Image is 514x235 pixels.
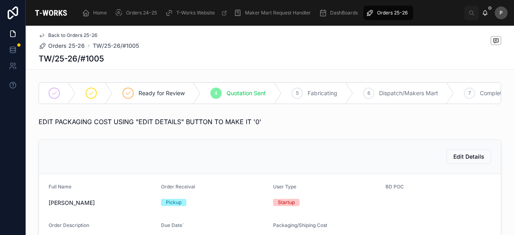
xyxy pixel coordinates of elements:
img: App logo [32,6,70,19]
a: Orders 25-26 [363,6,413,20]
span: P [500,10,503,16]
span: Packaging/Shiping Cost [273,222,327,228]
span: Orders 25-26 [377,10,408,16]
span: Edit Details [453,153,484,161]
span: Quotation Sent [226,89,266,97]
a: Orders 24-25 [112,6,163,20]
div: Startup [278,199,295,206]
span: DashBoards [330,10,358,16]
span: Order Receival [161,184,195,190]
span: 6 [367,90,370,96]
span: Maker Mart Request Handler [245,10,311,16]
span: Order Description [49,222,89,228]
a: T-Works Website [163,6,231,20]
span: Orders 24-25 [126,10,157,16]
div: Pickup [166,199,182,206]
h1: TW/25-26/#1005 [39,53,104,64]
span: Dispatch/Makers Mart [379,89,438,97]
span: Fabricating [308,89,337,97]
span: Orders 25-26 [48,42,85,50]
span: T-Works Website [176,10,215,16]
span: 4 [214,90,218,96]
a: Orders 25-26 [39,42,85,50]
span: 5 [296,90,299,96]
a: TW/25-26/#1005 [93,42,139,50]
div: scrollable content [76,4,464,22]
span: 7 [468,90,471,96]
span: Back to Orders 25-26 [48,32,98,39]
span: BD POC [385,184,404,190]
a: Maker Mart Request Handler [231,6,316,20]
span: Home [93,10,107,16]
span: Full Name [49,184,71,190]
span: User Type [273,184,296,190]
a: Home [80,6,112,20]
span: Ready for Review [139,89,185,97]
span: EDIT PACKAGING COST USING "EDIT DETAILS" BUTTON TO MAKE IT '0' [39,118,261,126]
a: Back to Orders 25-26 [39,32,98,39]
span: [PERSON_NAME] [49,199,155,207]
span: Complete [480,89,505,97]
a: DashBoards [316,6,363,20]
span: Due Date` [161,222,184,228]
button: Edit Details [447,149,491,164]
